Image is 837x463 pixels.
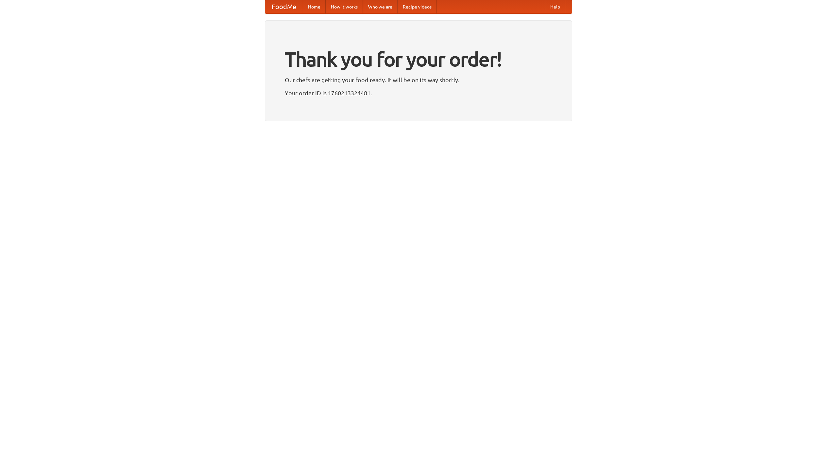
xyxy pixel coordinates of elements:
p: Your order ID is 1760213324481. [285,88,552,98]
a: Recipe videos [398,0,437,13]
a: FoodMe [265,0,303,13]
p: Our chefs are getting your food ready. It will be on its way shortly. [285,75,552,85]
a: Home [303,0,326,13]
a: Help [545,0,565,13]
a: How it works [326,0,363,13]
h1: Thank you for your order! [285,44,552,75]
a: Who we are [363,0,398,13]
